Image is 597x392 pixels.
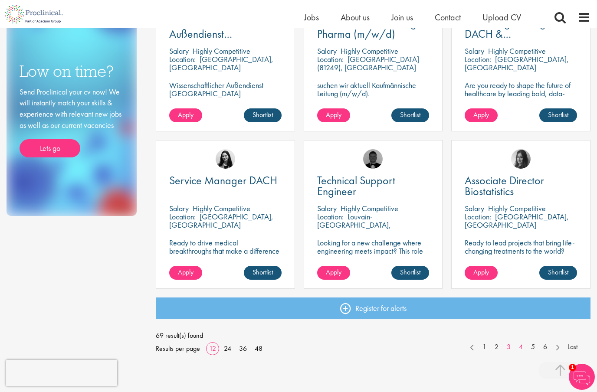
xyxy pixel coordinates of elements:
[563,342,582,352] a: Last
[465,108,498,122] a: Apply
[317,18,430,39] a: Kaufmännische Leitung Pharma (m/w/d)
[6,360,117,386] iframe: reCAPTCHA
[465,18,577,39] a: Marketing Manager DACH & [GEOGRAPHIC_DATA]
[488,203,546,213] p: Highly Competitive
[465,266,498,280] a: Apply
[488,46,546,56] p: Highly Competitive
[317,203,337,213] span: Salary
[156,329,590,342] span: 69 result(s) found
[326,110,341,119] span: Apply
[304,12,319,23] a: Jobs
[178,110,194,119] span: Apply
[317,81,430,98] p: suchen wir aktuell Kaufmännische Leitung (m/w/d).
[465,212,491,222] span: Location:
[511,149,531,169] img: Heidi Hennigan
[341,203,398,213] p: Highly Competitive
[20,86,124,158] div: Send Proclinical your cv now! We will instantly match your skills & experience with relevant new ...
[465,175,577,197] a: Associate Director Biostatistics
[465,203,484,213] span: Salary
[169,203,189,213] span: Salary
[169,46,189,56] span: Salary
[169,54,273,72] p: [GEOGRAPHIC_DATA], [GEOGRAPHIC_DATA]
[539,266,577,280] a: Shortlist
[490,342,503,352] a: 2
[169,54,196,64] span: Location:
[169,81,282,98] p: Wissenschaftlicher Außendienst [GEOGRAPHIC_DATA]
[465,54,569,72] p: [GEOGRAPHIC_DATA], [GEOGRAPHIC_DATA]
[465,173,544,199] span: Associate Director Biostatistics
[169,18,282,39] a: Wissenschaftlicher Außendienst [GEOGRAPHIC_DATA]
[244,266,282,280] a: Shortlist
[317,173,395,199] span: Technical Support Engineer
[473,110,489,119] span: Apply
[569,364,576,371] span: 1
[527,342,539,352] a: 5
[169,212,196,222] span: Location:
[569,364,595,390] img: Chatbot
[252,344,266,353] a: 48
[193,203,250,213] p: Highly Competitive
[482,12,521,23] a: Upload CV
[465,46,484,56] span: Salary
[169,238,282,263] p: Ready to drive medical breakthroughs that make a difference in this service manager position?
[539,342,551,352] a: 6
[20,63,124,80] h3: Low on time?
[169,175,282,186] a: Service Manager DACH
[206,344,219,353] a: 12
[317,238,430,271] p: Looking for a new challenge where engineering meets impact? This role as Technical Support Engine...
[169,212,273,230] p: [GEOGRAPHIC_DATA], [GEOGRAPHIC_DATA]
[317,212,391,238] p: Louvain-[GEOGRAPHIC_DATA], [GEOGRAPHIC_DATA]
[317,16,417,41] span: Kaufmännische Leitung Pharma (m/w/d)
[156,297,590,319] a: Register for alerts
[20,139,80,157] a: Lets go
[502,342,515,352] a: 3
[317,266,350,280] a: Apply
[465,54,491,64] span: Location:
[391,108,429,122] a: Shortlist
[221,344,234,353] a: 24
[178,268,194,277] span: Apply
[435,12,461,23] a: Contact
[169,16,274,52] span: Wissenschaftlicher Außendienst [GEOGRAPHIC_DATA]
[341,12,370,23] a: About us
[341,46,398,56] p: Highly Competitive
[317,54,419,72] p: [GEOGRAPHIC_DATA] (81249), [GEOGRAPHIC_DATA]
[244,108,282,122] a: Shortlist
[216,149,235,169] img: Indre Stankeviciute
[465,238,577,280] p: Ready to lead projects that bring life-changing treatments to the world? Join our client at the f...
[317,54,344,64] span: Location:
[236,344,250,353] a: 36
[539,108,577,122] a: Shortlist
[169,108,202,122] a: Apply
[391,266,429,280] a: Shortlist
[169,266,202,280] a: Apply
[473,268,489,277] span: Apply
[363,149,383,169] img: Tom Stables
[326,268,341,277] span: Apply
[169,173,277,188] span: Service Manager DACH
[317,108,350,122] a: Apply
[465,16,569,52] span: Marketing Manager DACH & [GEOGRAPHIC_DATA]
[478,342,491,352] a: 1
[317,212,344,222] span: Location:
[391,12,413,23] a: Join us
[317,175,430,197] a: Technical Support Engineer
[465,212,569,230] p: [GEOGRAPHIC_DATA], [GEOGRAPHIC_DATA]
[465,81,577,122] p: Are you ready to shape the future of healthcare by leading bold, data-driven marketing strategies...
[317,46,337,56] span: Salary
[193,46,250,56] p: Highly Competitive
[515,342,527,352] a: 4
[156,342,200,355] span: Results per page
